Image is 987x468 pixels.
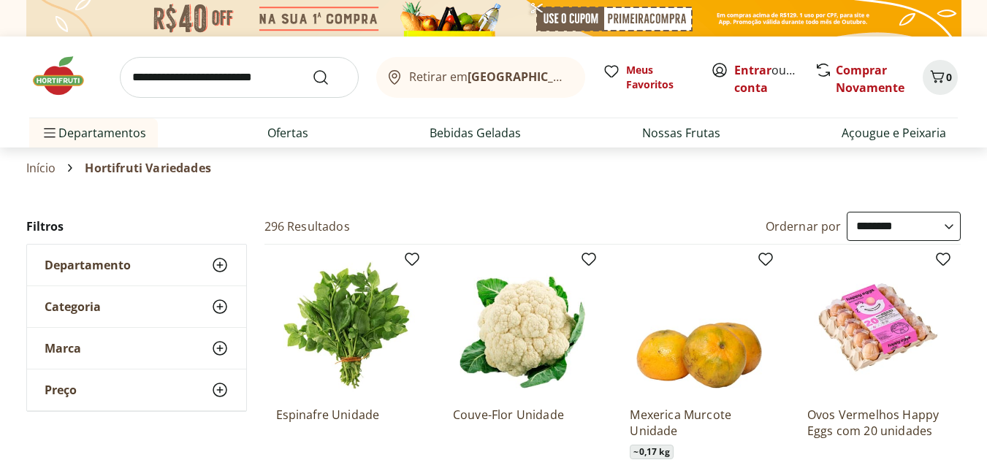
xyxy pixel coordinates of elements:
span: Retirar em [409,70,571,83]
span: Hortifruti Variedades [85,161,210,174]
img: Mexerica Murcote Unidade [630,256,769,395]
h2: Filtros [26,212,247,241]
button: Carrinho [923,60,958,95]
a: Açougue e Peixaria [842,124,946,142]
a: Comprar Novamente [836,62,904,96]
a: Nossas Frutas [642,124,720,142]
button: Categoria [27,286,246,327]
span: Marca [45,341,81,356]
img: Hortifruti [29,54,102,98]
button: Submit Search [312,69,347,86]
a: Meus Favoritos [603,63,693,92]
a: Entrar [734,62,771,78]
button: Retirar em[GEOGRAPHIC_DATA]/[GEOGRAPHIC_DATA] [376,57,585,98]
button: Departamento [27,245,246,285]
a: Criar conta [734,62,815,96]
span: Departamentos [41,115,146,150]
span: 0 [946,70,952,84]
a: Mexerica Murcote Unidade [630,407,769,439]
a: Espinafre Unidade [276,407,415,439]
b: [GEOGRAPHIC_DATA]/[GEOGRAPHIC_DATA] [468,69,714,85]
span: Meus Favoritos [626,63,693,92]
img: Couve-Flor Unidade [453,256,592,395]
input: search [120,57,359,98]
a: Ofertas [267,124,308,142]
a: Bebidas Geladas [430,124,521,142]
h2: 296 Resultados [264,218,350,234]
a: Ovos Vermelhos Happy Eggs com 20 unidades [807,407,946,439]
label: Ordernar por [766,218,842,234]
img: Espinafre Unidade [276,256,415,395]
button: Menu [41,115,58,150]
a: Couve-Flor Unidade [453,407,592,439]
button: Marca [27,328,246,369]
a: Início [26,161,56,174]
span: Preço [45,383,77,397]
img: Ovos Vermelhos Happy Eggs com 20 unidades [807,256,946,395]
button: Preço [27,369,246,410]
span: Departamento [45,258,131,272]
span: ~ 0,17 kg [630,445,673,459]
span: ou [734,61,799,96]
span: Categoria [45,299,101,314]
